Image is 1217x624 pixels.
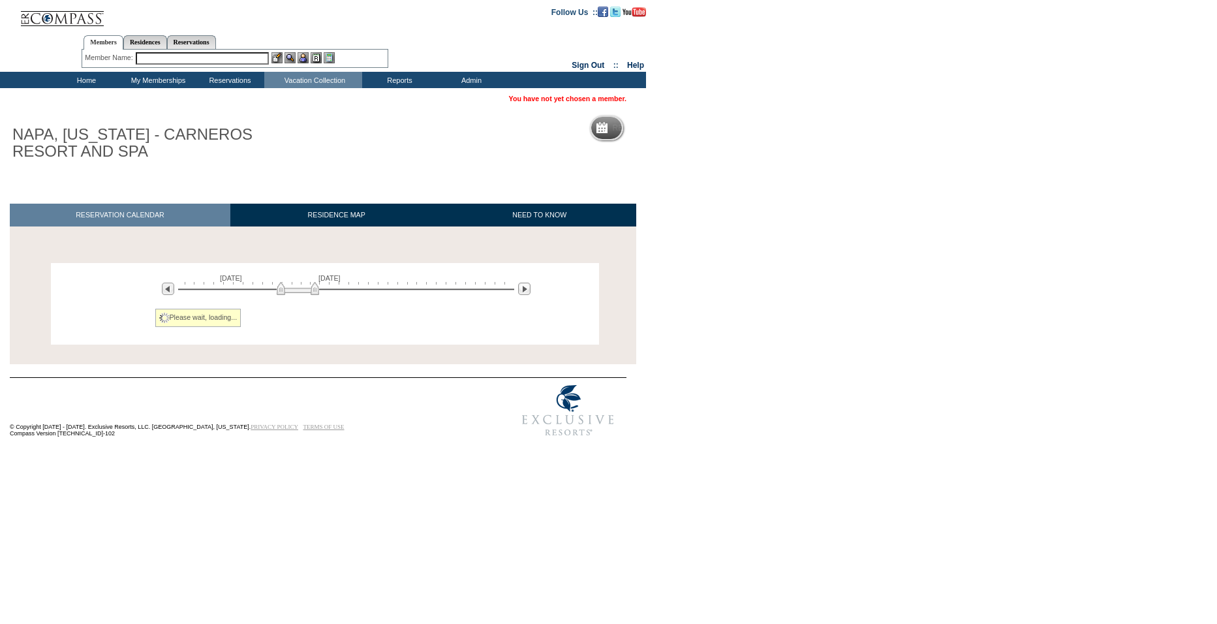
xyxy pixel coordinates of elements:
a: Residences [123,35,167,49]
img: Impersonate [298,52,309,63]
a: Members [84,35,123,50]
div: Member Name: [85,52,135,63]
a: RESERVATION CALENDAR [10,204,230,226]
img: Exclusive Resorts [510,378,626,443]
img: View [285,52,296,63]
img: b_edit.gif [271,52,283,63]
td: Home [49,72,121,88]
a: NEED TO KNOW [442,204,636,226]
a: Help [627,61,644,70]
img: Next [518,283,531,295]
img: b_calculator.gif [324,52,335,63]
a: Reservations [167,35,216,49]
span: [DATE] [220,274,242,282]
a: Become our fan on Facebook [598,7,608,15]
td: Vacation Collection [264,72,362,88]
img: Previous [162,283,174,295]
span: :: [613,61,619,70]
img: Subscribe to our YouTube Channel [623,7,646,17]
a: TERMS OF USE [303,424,345,430]
td: My Memberships [121,72,193,88]
td: Admin [434,72,506,88]
a: Subscribe to our YouTube Channel [623,7,646,15]
td: Follow Us :: [551,7,598,17]
span: You have not yet chosen a member. [509,95,626,102]
h5: Reservation Calendar [613,124,713,133]
h1: NAPA, [US_STATE] - CARNEROS RESORT AND SPA [10,123,302,163]
td: Reservations [193,72,264,88]
a: PRIVACY POLICY [251,424,298,430]
div: Please wait, loading... [155,309,241,327]
td: © Copyright [DATE] - [DATE]. Exclusive Resorts, LLC. [GEOGRAPHIC_DATA], [US_STATE]. Compass Versi... [10,379,467,444]
a: Sign Out [572,61,604,70]
span: [DATE] [318,274,341,282]
img: Follow us on Twitter [610,7,621,17]
img: Reservations [311,52,322,63]
img: spinner2.gif [159,313,170,323]
a: Follow us on Twitter [610,7,621,15]
a: RESIDENCE MAP [230,204,443,226]
td: Reports [362,72,434,88]
img: Become our fan on Facebook [598,7,608,17]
